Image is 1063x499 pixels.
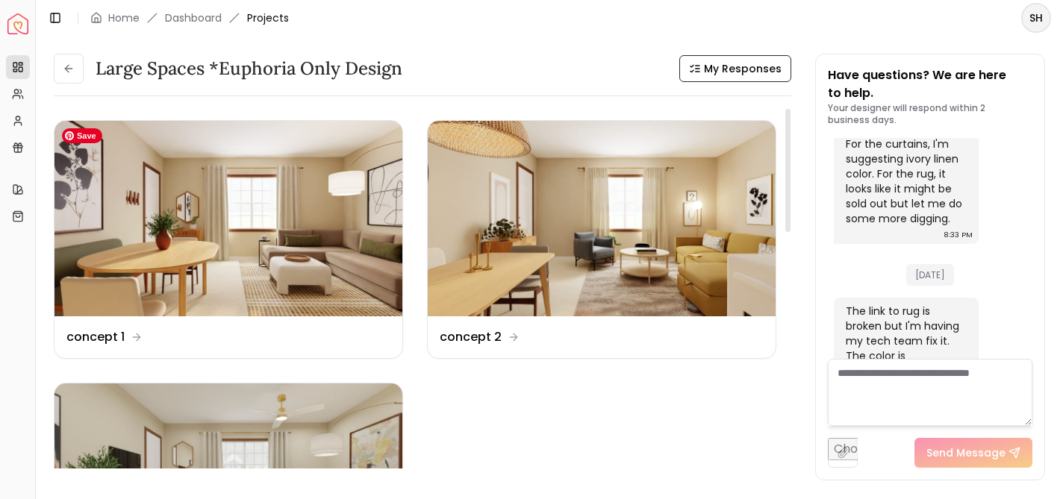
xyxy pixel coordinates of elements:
div: For the curtains, I'm suggesting ivory linen color. For the rug, it looks like it might be sold o... [846,136,964,226]
span: SH [1023,4,1050,31]
div: The link to rug is broken but I'm having my tech team fix it. The color is Natural/Ivory/Brown [846,304,964,378]
button: SH [1021,3,1051,33]
button: My Responses [679,55,791,82]
span: My Responses [704,61,782,76]
img: concept 2 [428,121,776,316]
a: Dashboard [165,10,222,25]
span: Projects [247,10,289,25]
div: 8:33 PM [944,227,973,242]
a: Home [108,10,140,25]
p: Have questions? We are here to help. [828,66,1032,102]
h3: Large Spaces *Euphoria Only design [96,57,402,81]
p: Your designer will respond within 2 business days. [828,102,1032,126]
a: concept 1concept 1 [54,120,403,359]
span: [DATE] [906,264,954,286]
a: concept 2concept 2 [427,120,776,359]
img: concept 1 [54,121,402,316]
span: Save [62,128,102,143]
a: Spacejoy [7,13,28,34]
nav: breadcrumb [90,10,289,25]
dd: concept 1 [66,328,125,346]
img: Spacejoy Logo [7,13,28,34]
dd: concept 2 [440,328,502,346]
